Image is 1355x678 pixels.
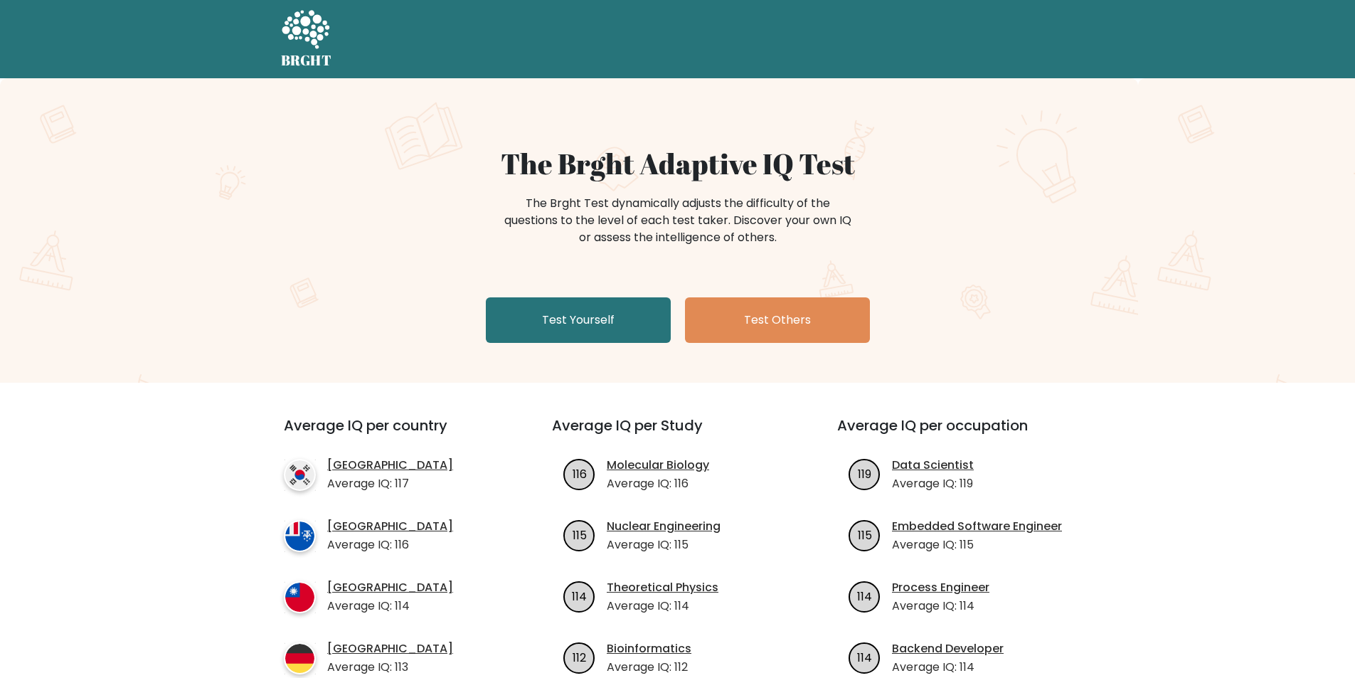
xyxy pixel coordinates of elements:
[892,536,1062,553] p: Average IQ: 115
[572,588,587,604] text: 114
[857,588,872,604] text: 114
[607,518,721,535] a: Nuclear Engineering
[892,579,989,596] a: Process Engineer
[573,649,586,665] text: 112
[327,579,453,596] a: [GEOGRAPHIC_DATA]
[858,526,872,543] text: 115
[837,417,1088,451] h3: Average IQ per occupation
[284,417,501,451] h3: Average IQ per country
[892,640,1004,657] a: Backend Developer
[486,297,671,343] a: Test Yourself
[892,659,1004,676] p: Average IQ: 114
[858,465,871,482] text: 119
[892,518,1062,535] a: Embedded Software Engineer
[281,6,332,73] a: BRGHT
[892,457,974,474] a: Data Scientist
[327,598,453,615] p: Average IQ: 114
[327,457,453,474] a: [GEOGRAPHIC_DATA]
[607,640,691,657] a: Bioinformatics
[892,475,974,492] p: Average IQ: 119
[552,417,803,451] h3: Average IQ per Study
[327,475,453,492] p: Average IQ: 117
[331,147,1025,181] h1: The Brght Adaptive IQ Test
[892,598,989,615] p: Average IQ: 114
[607,579,718,596] a: Theoretical Physics
[607,457,709,474] a: Molecular Biology
[284,459,316,491] img: country
[284,642,316,674] img: country
[607,598,718,615] p: Average IQ: 114
[685,297,870,343] a: Test Others
[500,195,856,246] div: The Brght Test dynamically adjusts the difficulty of the questions to the level of each test take...
[327,640,453,657] a: [GEOGRAPHIC_DATA]
[607,536,721,553] p: Average IQ: 115
[607,475,709,492] p: Average IQ: 116
[573,465,587,482] text: 116
[327,518,453,535] a: [GEOGRAPHIC_DATA]
[327,536,453,553] p: Average IQ: 116
[857,649,872,665] text: 114
[281,52,332,69] h5: BRGHT
[573,526,587,543] text: 115
[607,659,691,676] p: Average IQ: 112
[284,520,316,552] img: country
[284,581,316,613] img: country
[327,659,453,676] p: Average IQ: 113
